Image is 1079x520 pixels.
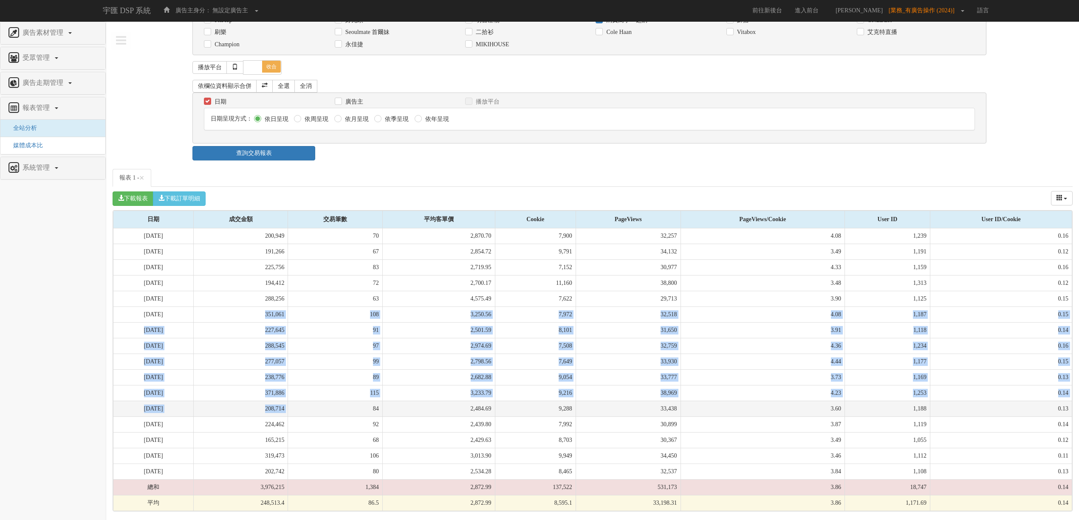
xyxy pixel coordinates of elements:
td: 33,930 [576,354,681,369]
td: 2,700.17 [382,275,495,291]
td: [DATE] [113,291,194,306]
td: [DATE] [113,228,194,244]
td: 7,900 [495,228,576,244]
label: MIKIHOUSE [474,40,509,49]
td: 7,152 [495,259,576,275]
td: 2,974.69 [382,338,495,354]
td: 208,714 [194,401,288,416]
td: 7,649 [495,354,576,369]
div: 成交金額 [194,211,288,228]
label: 依季呈現 [383,115,409,124]
td: 32,518 [576,306,681,322]
td: 4,575.49 [382,291,495,306]
td: 3.46 [681,448,845,464]
td: 0.14 [930,416,1072,432]
td: 108 [288,306,382,322]
td: [DATE] [113,369,194,385]
label: 廣告主 [343,98,363,106]
td: 38,800 [576,275,681,291]
td: 3,013.90 [382,448,495,464]
td: 3.60 [681,401,845,416]
div: 日期 [113,211,193,228]
td: 0.12 [930,432,1072,448]
td: 2,872.99 [382,479,495,495]
a: 全選 [272,80,295,93]
td: 84 [288,401,382,416]
td: 202,742 [194,464,288,479]
td: 351,061 [194,306,288,322]
td: 288,256 [194,291,288,306]
a: 報表 1 - [113,169,151,187]
td: 191,266 [194,244,288,259]
td: 0.13 [930,369,1072,385]
label: 依月呈現 [343,115,369,124]
td: 0.11 [930,448,1072,464]
td: 3,976,215 [194,479,288,495]
td: 7,622 [495,291,576,306]
span: [PERSON_NAME] [831,7,887,14]
td: 3.49 [681,244,845,259]
td: 1,384 [288,479,382,495]
span: 系統管理 [20,164,54,171]
td: 1,169 [845,369,930,385]
td: 32,537 [576,464,681,479]
td: 200,949 [194,228,288,244]
td: [DATE] [113,432,194,448]
td: 9,216 [495,385,576,401]
td: 1,177 [845,354,930,369]
div: Cookie [495,211,576,228]
td: 4.33 [681,259,845,275]
td: 248,513.4 [194,495,288,511]
td: 0.14 [930,322,1072,338]
td: 2,484.69 [382,401,495,416]
td: 3,250.56 [382,306,495,322]
td: 0.15 [930,306,1072,322]
td: 227,645 [194,322,288,338]
td: 67 [288,244,382,259]
td: 68 [288,432,382,448]
a: 媒體成本比 [7,142,43,149]
td: 38,969 [576,385,681,401]
button: 下載訂單明細 [153,191,206,206]
td: 0.12 [930,275,1072,291]
td: 3.86 [681,495,845,511]
td: 33,777 [576,369,681,385]
button: 下載報表 [113,191,153,206]
td: 224,462 [194,416,288,432]
td: 99 [288,354,382,369]
td: 3.86 [681,479,845,495]
td: [DATE] [113,259,194,275]
td: 3.87 [681,416,845,432]
td: 0.16 [930,338,1072,354]
td: 30,899 [576,416,681,432]
td: 2,798.56 [382,354,495,369]
div: PageViews [576,211,681,228]
td: 8,465 [495,464,576,479]
td: 7,508 [495,338,576,354]
button: columns [1051,191,1073,205]
td: 225,756 [194,259,288,275]
td: 32,257 [576,228,681,244]
td: 3.49 [681,432,845,448]
td: 83 [288,259,382,275]
td: 30,977 [576,259,681,275]
a: 查詢交易報表 [192,146,315,160]
a: 系統管理 [7,161,99,175]
td: 72 [288,275,382,291]
td: 137,522 [495,479,576,495]
td: 288,545 [194,338,288,354]
td: 4.08 [681,228,845,244]
td: 2,682.88 [382,369,495,385]
span: 廣告素材管理 [20,29,68,36]
td: 0.16 [930,259,1072,275]
span: 報表管理 [20,104,54,111]
td: 2,501.59 [382,322,495,338]
td: 3.73 [681,369,845,385]
td: 0.14 [930,479,1072,495]
span: 無設定廣告主 [212,7,248,14]
td: 2,872.99 [382,495,495,511]
a: 廣告素材管理 [7,26,99,40]
td: 3.48 [681,275,845,291]
td: 4.36 [681,338,845,354]
td: 34,450 [576,448,681,464]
